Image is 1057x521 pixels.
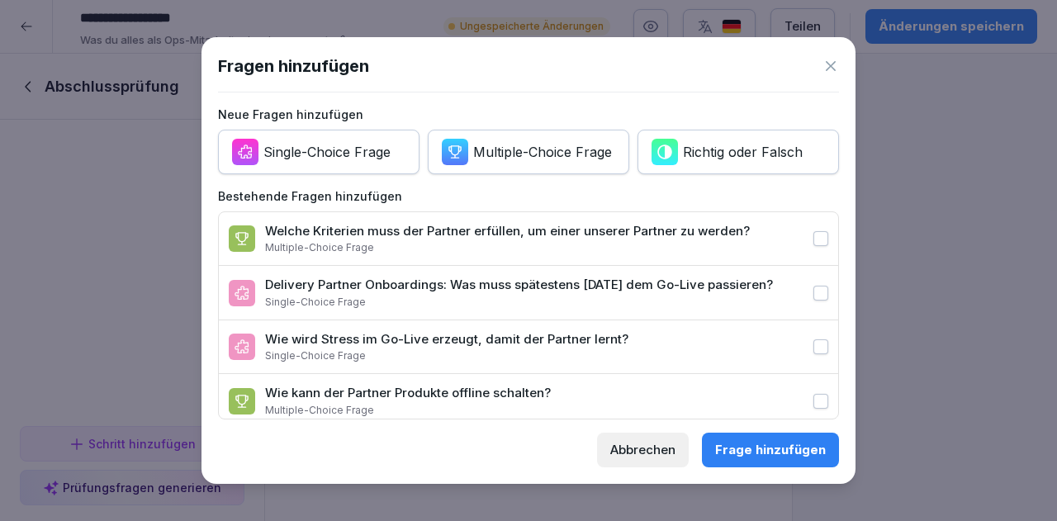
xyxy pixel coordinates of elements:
button: Delivery Partner Onboardings: Was muss spätestens [DATE] dem Go-Live passieren?Single-Choice Frage [813,286,828,301]
div: Frage hinzufügen [715,441,826,459]
button: Abbrechen [597,433,689,467]
button: Wie kann der Partner Produkte offline schalten?Multiple-Choice Frage [813,394,828,409]
h1: Fragen hinzufügen [218,54,369,78]
div: Multiple-Choice Frage [473,143,612,161]
button: Single-Choice Frage [218,130,419,174]
div: Abbrechen [610,441,675,459]
div: Multiple-Choice Frage [265,240,750,255]
button: Welche Kriterien muss der Partner erfüllen, um einer unserer Partner zu werden?Multiple-Choice Frage [813,231,828,246]
div: Wie wird Stress im Go-Live erzeugt, damit der Partner lernt? [265,330,628,349]
button: Multiple-Choice Frage [428,130,629,174]
div: Delivery Partner Onboardings: Was muss spätestens [DATE] dem Go-Live passieren? [265,276,773,295]
button: Richtig oder Falsch [638,130,839,174]
div: Welche Kriterien muss der Partner erfüllen, um einer unserer Partner zu werden? [265,222,750,241]
button: Wie wird Stress im Go-Live erzeugt, damit der Partner lernt?Single-Choice Frage [813,339,828,354]
div: Single-Choice Frage [265,348,628,363]
div: Single-Choice Frage [263,143,391,161]
div: Multiple-Choice Frage [265,403,551,418]
button: Frage hinzufügen [702,433,839,467]
div: Richtig oder Falsch [683,143,803,161]
div: Neue Fragen hinzufügen [218,106,839,123]
div: Single-Choice Frage [265,295,773,310]
legend: Bestehende Fragen hinzufügen [218,187,402,205]
div: Wie kann der Partner Produkte offline schalten? [265,384,551,403]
